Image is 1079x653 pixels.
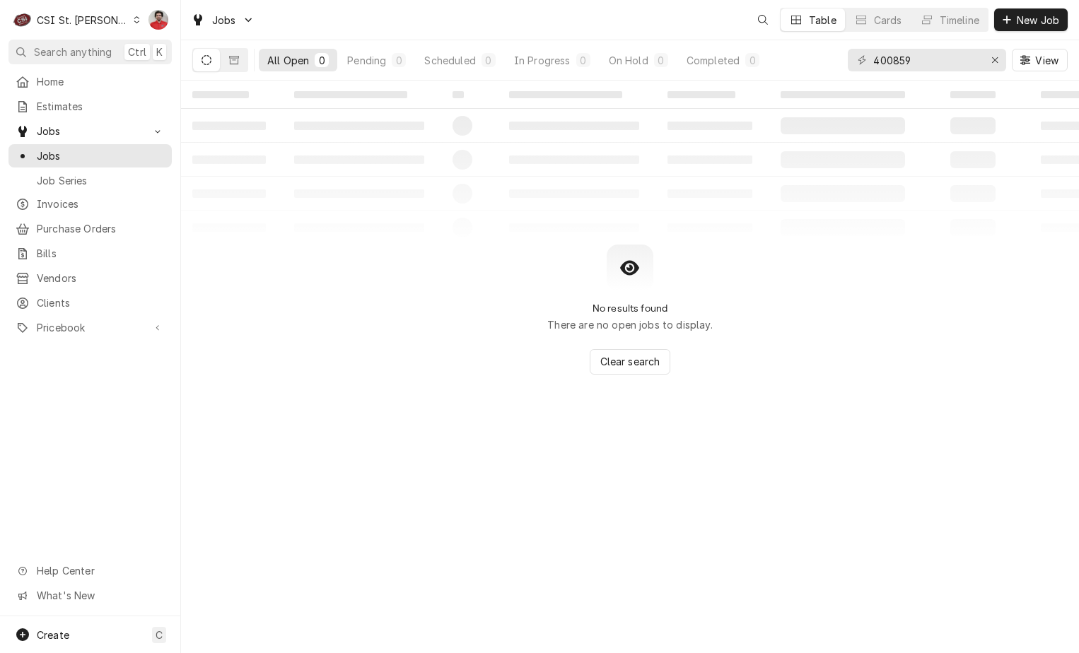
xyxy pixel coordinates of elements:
span: Bills [37,246,165,261]
span: Jobs [212,13,236,28]
a: Invoices [8,192,172,216]
span: ‌ [294,91,407,98]
div: CSI St. Louis's Avatar [13,10,33,30]
a: Go to What's New [8,584,172,607]
div: Scheduled [424,53,475,68]
button: Erase input [984,49,1006,71]
span: Search anything [34,45,112,59]
table: All Open Jobs List Loading [181,81,1079,245]
div: Timeline [940,13,979,28]
span: New Job [1014,13,1062,28]
div: 0 [657,53,665,68]
a: Go to Pricebook [8,316,172,339]
span: Help Center [37,563,163,578]
div: NF [148,10,168,30]
span: K [156,45,163,59]
span: C [156,628,163,642]
span: ‌ [950,91,996,98]
button: Open search [752,8,774,31]
span: ‌ [781,91,905,98]
div: All Open [267,53,309,68]
span: Home [37,74,165,89]
span: Vendors [37,271,165,286]
a: Go to Help Center [8,559,172,582]
input: Keyword search [873,49,979,71]
a: Go to Jobs [185,8,260,32]
div: 0 [484,53,493,68]
a: Purchase Orders [8,217,172,240]
div: 0 [579,53,588,68]
div: 0 [395,53,403,68]
div: Nicholas Faubert's Avatar [148,10,168,30]
span: Create [37,629,69,641]
span: Clients [37,295,165,310]
a: Jobs [8,144,172,167]
div: In Progress [514,53,571,68]
span: Jobs [37,148,165,163]
span: ‌ [667,91,735,98]
button: Clear search [590,349,671,375]
span: Clear search [597,354,663,369]
div: CSI St. [PERSON_NAME] [37,13,129,28]
a: Job Series [8,169,172,192]
span: Estimates [37,99,165,114]
span: Ctrl [128,45,146,59]
a: Go to Jobs [8,119,172,143]
span: Jobs [37,124,144,139]
div: 0 [317,53,326,68]
span: ‌ [453,91,464,98]
p: There are no open jobs to display. [547,317,712,332]
span: Invoices [37,196,165,211]
button: New Job [994,8,1068,31]
h2: No results found [593,302,668,314]
div: Completed [687,53,740,68]
div: C [13,10,33,30]
div: 0 [748,53,757,68]
a: Clients [8,291,172,314]
span: ‌ [509,91,622,98]
div: Table [809,13,836,28]
span: Purchase Orders [37,221,165,236]
span: Pricebook [37,320,144,335]
span: Job Series [37,173,165,188]
a: Vendors [8,266,172,290]
div: Cards [874,13,902,28]
span: View [1032,53,1061,68]
button: View [1012,49,1068,71]
div: On Hold [609,53,648,68]
span: What's New [37,588,163,603]
a: Home [8,70,172,93]
a: Bills [8,242,172,265]
button: Search anythingCtrlK [8,40,172,64]
a: Estimates [8,95,172,118]
div: Pending [347,53,386,68]
span: ‌ [192,91,249,98]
